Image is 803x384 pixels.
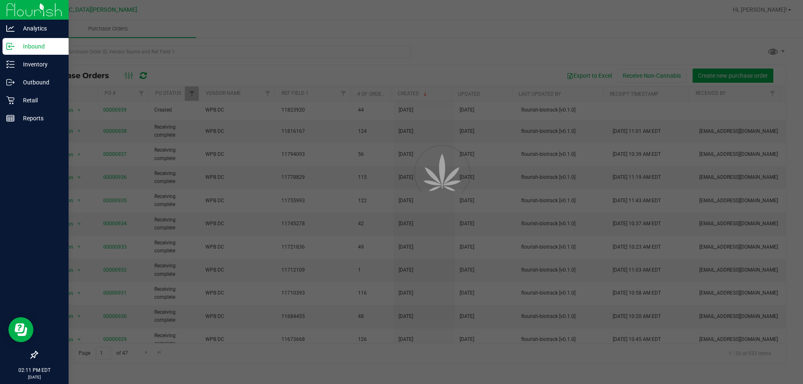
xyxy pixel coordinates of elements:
[4,366,65,374] p: 02:11 PM EDT
[6,24,15,33] inline-svg: Analytics
[15,59,65,69] p: Inventory
[4,374,65,380] p: [DATE]
[6,78,15,86] inline-svg: Outbound
[15,41,65,51] p: Inbound
[6,114,15,122] inline-svg: Reports
[6,60,15,69] inline-svg: Inventory
[6,96,15,104] inline-svg: Retail
[15,113,65,123] p: Reports
[15,95,65,105] p: Retail
[6,42,15,51] inline-svg: Inbound
[15,23,65,33] p: Analytics
[15,77,65,87] p: Outbound
[8,317,33,342] iframe: Resource center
